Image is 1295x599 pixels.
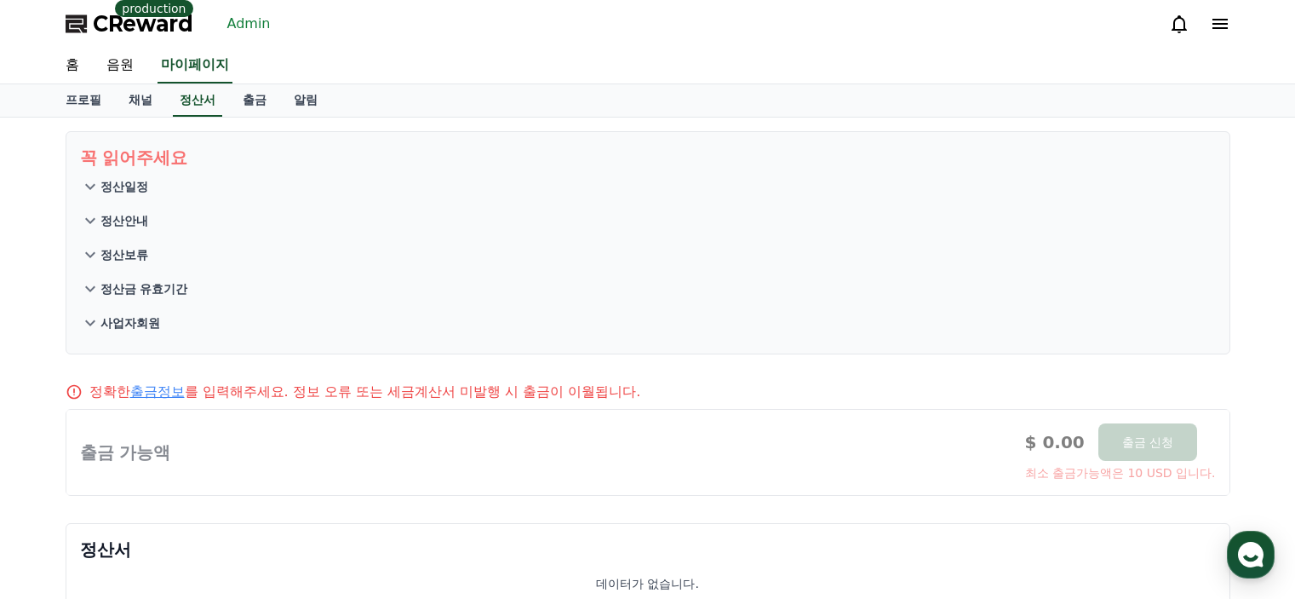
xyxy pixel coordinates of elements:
a: 출금정보 [130,383,185,400]
button: 정산금 유효기간 [80,272,1216,306]
a: CReward [66,10,193,37]
p: 사업자회원 [100,314,160,331]
p: 꼭 읽어주세요 [80,146,1216,170]
p: 정산금 유효기간 [100,280,188,297]
p: 정산서 [80,538,1216,562]
a: 프로필 [52,84,115,117]
a: 출금 [229,84,280,117]
a: 홈 [52,48,93,84]
a: Admin [221,10,278,37]
p: 데이터가 없습니다. [596,575,699,592]
button: 사업자회원 [80,306,1216,340]
p: 정산안내 [100,212,148,229]
a: 알림 [280,84,331,117]
p: 정산보류 [100,246,148,263]
span: CReward [93,10,193,37]
button: 정산안내 [80,204,1216,238]
p: 정산일정 [100,178,148,195]
a: 마이페이지 [158,48,232,84]
a: 음원 [93,48,147,84]
a: 정산서 [173,84,222,117]
button: 정산보류 [80,238,1216,272]
a: 채널 [115,84,166,117]
button: 정산일정 [80,170,1216,204]
p: 정확한 를 입력해주세요. 정보 오류 또는 세금계산서 미발행 시 출금이 이월됩니다. [89,382,641,402]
